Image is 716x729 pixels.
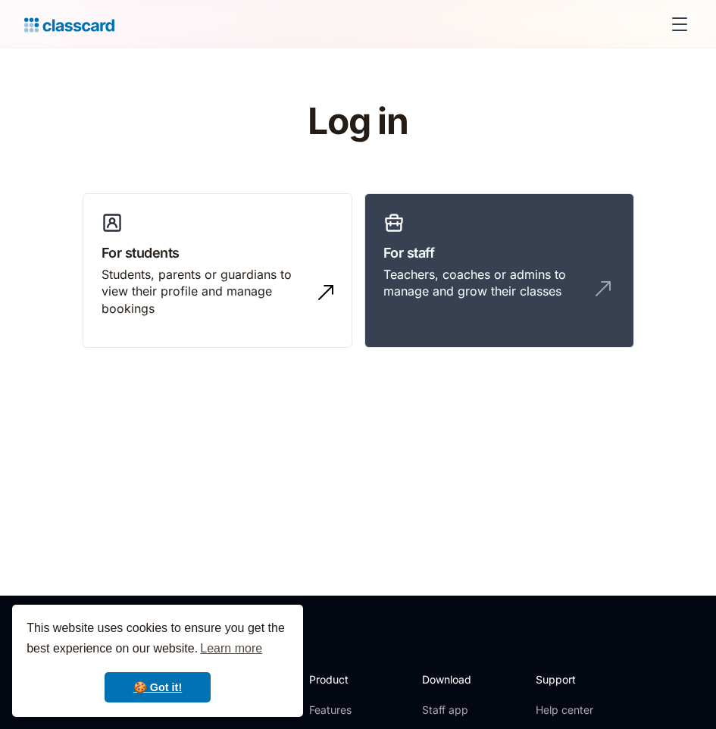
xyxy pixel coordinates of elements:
a: For studentsStudents, parents or guardians to view their profile and manage bookings [83,193,352,348]
a: For staffTeachers, coaches or admins to manage and grow their classes [364,193,634,348]
a: Features [309,702,390,718]
a: Help center [536,702,597,718]
div: Students, parents or guardians to view their profile and manage bookings [102,266,303,317]
h1: Log in [117,102,599,142]
h2: Support [536,671,597,687]
div: Teachers, coaches or admins to manage and grow their classes [383,266,585,300]
span: This website uses cookies to ensure you get the best experience on our website. [27,619,289,660]
h3: For students [102,242,333,263]
a: learn more about cookies [198,637,264,660]
h2: Download [422,671,484,687]
h2: Product [309,671,390,687]
a: Logo [24,14,114,35]
a: Staff app [422,702,484,718]
a: dismiss cookie message [105,672,211,702]
h3: For staff [383,242,615,263]
div: menu [661,6,692,42]
div: cookieconsent [12,605,303,717]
